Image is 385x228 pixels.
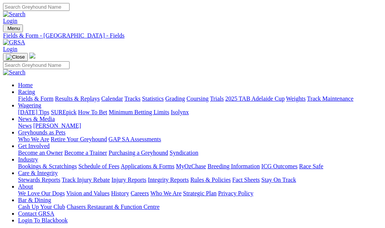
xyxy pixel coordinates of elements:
a: Breeding Information [208,163,260,169]
a: Results & Replays [55,95,100,102]
a: Minimum Betting Limits [109,109,169,115]
div: Bar & Dining [18,204,382,210]
a: News [18,122,32,129]
a: [PERSON_NAME] [33,122,81,129]
a: About [18,183,33,190]
a: Become a Trainer [64,149,107,156]
a: Schedule of Fees [78,163,119,169]
a: Race Safe [299,163,323,169]
a: Who We Are [150,190,182,196]
a: Injury Reports [111,177,146,183]
a: Retire Your Greyhound [51,136,107,142]
a: Rules & Policies [190,177,231,183]
a: Purchasing a Greyhound [109,149,168,156]
div: News & Media [18,122,382,129]
img: logo-grsa-white.png [29,53,35,59]
a: Login [3,18,17,24]
button: Toggle navigation [3,24,23,32]
div: Care & Integrity [18,177,382,183]
a: Become an Owner [18,149,63,156]
a: Isolynx [171,109,189,115]
a: Fact Sheets [232,177,260,183]
a: ICG Outcomes [261,163,297,169]
a: How To Bet [78,109,108,115]
a: Chasers Restaurant & Function Centre [67,204,159,210]
a: Privacy Policy [218,190,253,196]
div: About [18,190,382,197]
input: Search [3,3,70,11]
div: Industry [18,163,382,170]
a: Cash Up Your Club [18,204,65,210]
a: Fields & Form [18,95,53,102]
a: Care & Integrity [18,170,58,176]
a: Track Injury Rebate [62,177,110,183]
a: Contact GRSA [18,210,54,217]
div: Racing [18,95,382,102]
a: We Love Our Dogs [18,190,65,196]
a: Syndication [170,149,198,156]
a: Greyhounds as Pets [18,129,65,136]
div: Wagering [18,109,382,116]
a: Login [3,46,17,52]
a: Wagering [18,102,41,109]
a: Calendar [101,95,123,102]
div: Get Involved [18,149,382,156]
a: Bookings & Scratchings [18,163,77,169]
a: Bar & Dining [18,197,51,203]
a: Tracks [124,95,141,102]
a: Applications & Forms [121,163,174,169]
img: Close [6,54,25,60]
a: Track Maintenance [307,95,353,102]
a: History [111,190,129,196]
a: Strategic Plan [183,190,217,196]
a: Trials [210,95,224,102]
img: Search [3,69,26,76]
a: Coursing [186,95,209,102]
a: Fields & Form - [GEOGRAPHIC_DATA] - Fields [3,32,382,39]
a: Stewards Reports [18,177,60,183]
a: Integrity Reports [148,177,189,183]
a: Who We Are [18,136,49,142]
a: Stay On Track [261,177,296,183]
a: SUREpick [51,109,76,115]
a: Industry [18,156,38,163]
a: Login To Blackbook [18,217,68,223]
input: Search [3,61,70,69]
a: Statistics [142,95,164,102]
a: Racing [18,89,35,95]
a: MyOzChase [176,163,206,169]
a: GAP SA Assessments [109,136,161,142]
img: GRSA [3,39,25,46]
div: Greyhounds as Pets [18,136,382,143]
a: Home [18,82,33,88]
span: Menu [8,26,20,31]
a: [DATE] Tips [18,109,49,115]
a: Weights [286,95,306,102]
a: News & Media [18,116,55,122]
a: Careers [130,190,149,196]
a: Vision and Values [66,190,109,196]
a: Get Involved [18,143,50,149]
a: 2025 TAB Adelaide Cup [225,95,285,102]
img: Search [3,11,26,18]
a: Grading [165,95,185,102]
button: Toggle navigation [3,53,28,61]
